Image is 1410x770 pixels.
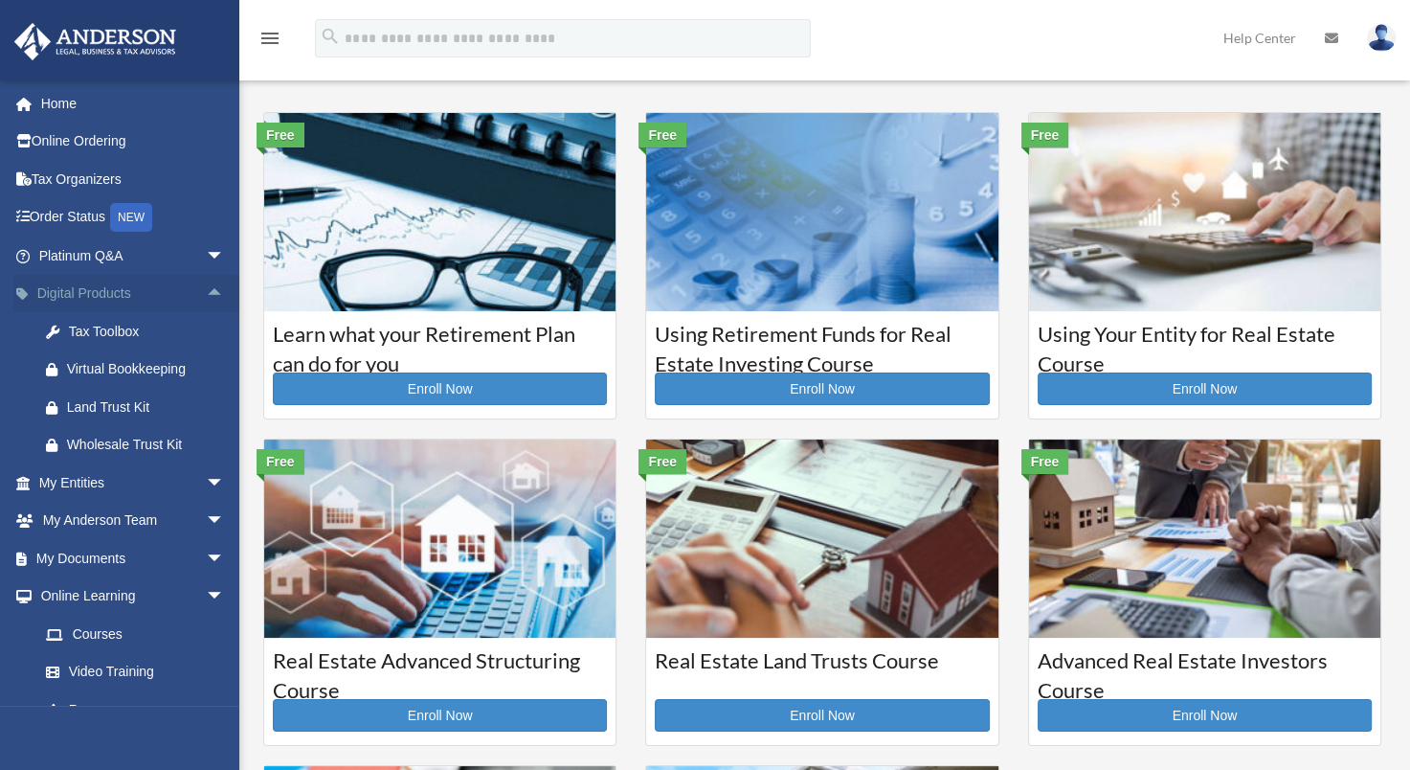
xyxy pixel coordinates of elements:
a: Virtual Bookkeeping [27,351,254,389]
span: arrow_drop_down [206,464,244,503]
a: Wholesale Trust Kit [27,426,254,464]
div: Free [1021,123,1069,147]
h3: Using Your Entity for Real Estate Course [1038,320,1372,368]
a: Platinum Q&Aarrow_drop_down [13,237,254,275]
a: Enroll Now [655,373,989,405]
a: Tax Organizers [13,160,254,198]
a: Courses [27,615,244,653]
div: Land Trust Kit [67,396,230,419]
a: Enroll Now [1038,699,1372,732]
a: My Entitiesarrow_drop_down [13,464,254,502]
span: arrow_drop_down [206,502,244,541]
h3: Advanced Real Estate Investors Course [1038,646,1372,694]
a: My Documentsarrow_drop_down [13,539,254,577]
h3: Real Estate Advanced Structuring Course [273,646,607,694]
img: User Pic [1367,24,1396,52]
a: Resources [27,691,254,729]
a: Online Ordering [13,123,254,161]
div: Free [638,123,686,147]
a: Home [13,84,254,123]
h3: Learn what your Retirement Plan can do for you [273,320,607,368]
span: arrow_drop_down [206,577,244,617]
a: Order StatusNEW [13,198,254,238]
a: Land Trust Kit [27,388,254,426]
div: Wholesale Trust Kit [67,433,230,457]
a: menu [258,34,281,50]
h3: Real Estate Land Trusts Course [655,646,989,694]
span: arrow_drop_up [206,275,244,314]
a: Enroll Now [1038,373,1372,405]
a: Enroll Now [273,699,607,732]
a: Video Training [27,653,254,691]
div: Free [257,449,304,474]
h3: Using Retirement Funds for Real Estate Investing Course [655,320,989,368]
a: My Anderson Teamarrow_drop_down [13,502,254,540]
img: Anderson Advisors Platinum Portal [9,23,182,60]
a: Online Learningarrow_drop_down [13,577,254,616]
div: NEW [110,203,152,232]
a: Tax Toolbox [27,312,254,351]
i: search [320,26,341,47]
div: Free [1021,449,1069,474]
div: Tax Toolbox [67,320,230,344]
div: Free [638,449,686,474]
a: Digital Productsarrow_drop_up [13,275,254,313]
a: Enroll Now [655,699,989,732]
i: menu [258,27,281,50]
div: Free [257,123,304,147]
a: Enroll Now [273,373,607,405]
div: Virtual Bookkeeping [67,357,230,381]
span: arrow_drop_down [206,539,244,578]
span: arrow_drop_down [206,237,244,276]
